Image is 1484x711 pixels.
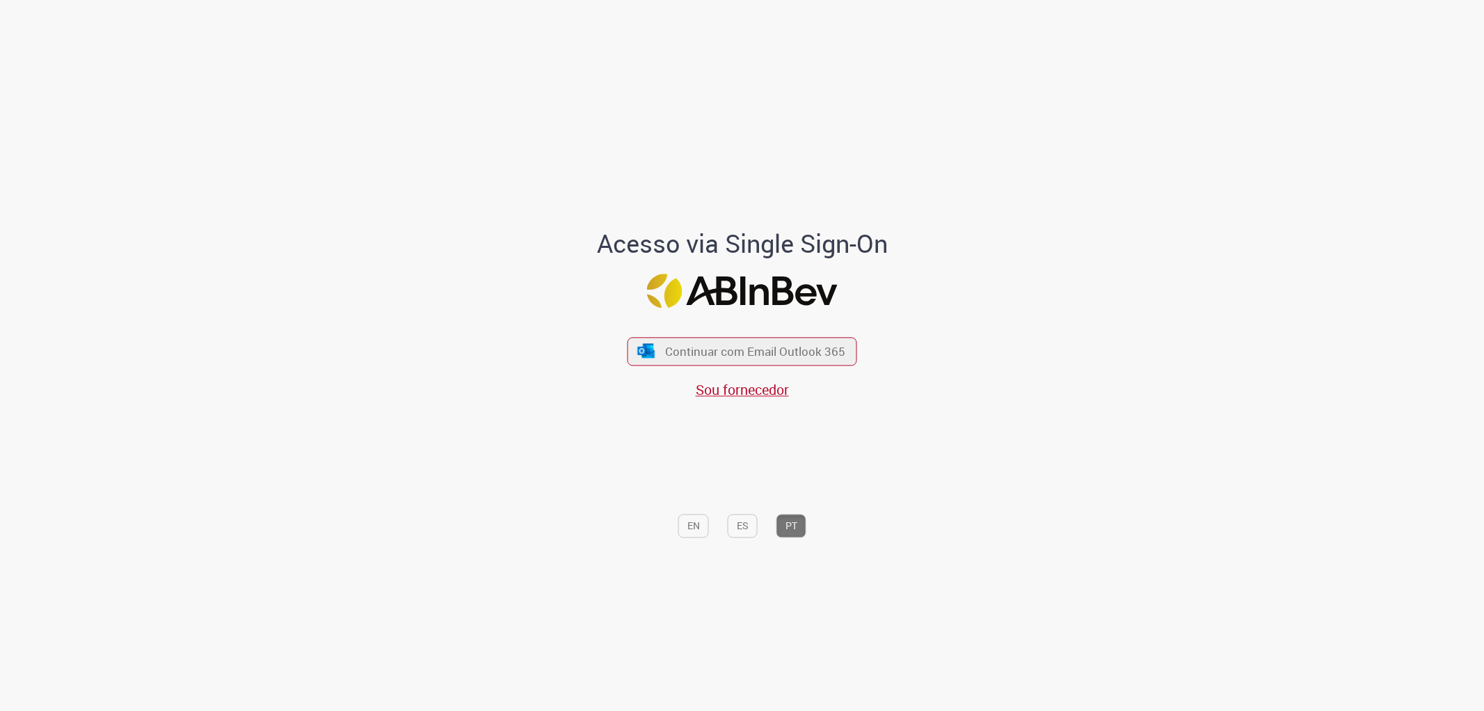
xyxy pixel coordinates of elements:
h1: Acesso via Single Sign-On [549,230,935,258]
button: PT [776,514,806,538]
button: EN [678,514,709,538]
img: Logo ABInBev [647,274,838,308]
a: Sou fornecedor [696,380,789,399]
span: Continuar com Email Outlook 365 [665,343,845,359]
img: ícone Azure/Microsoft 360 [636,343,655,358]
button: ES [728,514,758,538]
button: ícone Azure/Microsoft 360 Continuar com Email Outlook 365 [628,337,857,366]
